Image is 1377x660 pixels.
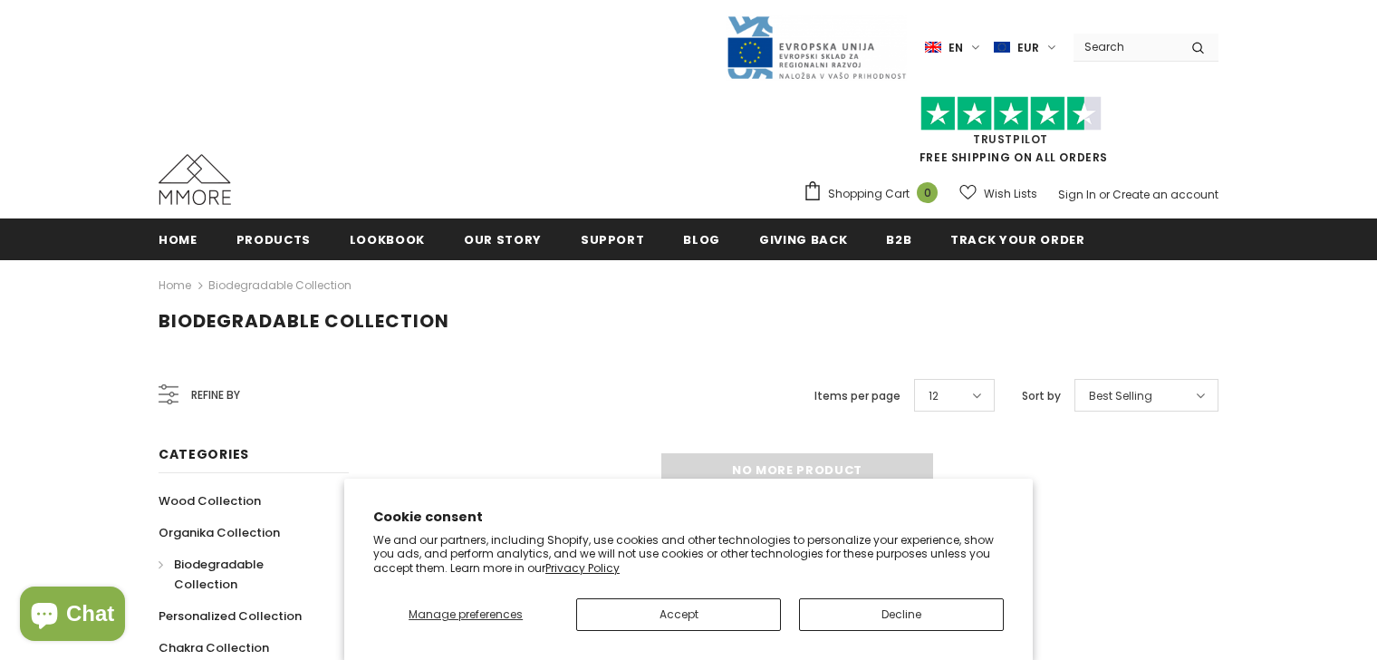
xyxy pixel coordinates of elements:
[191,385,240,405] span: Refine by
[576,598,781,631] button: Accept
[159,275,191,296] a: Home
[1089,387,1152,405] span: Best Selling
[759,231,847,248] span: Giving back
[803,180,947,208] a: Shopping Cart 0
[236,231,311,248] span: Products
[159,517,280,548] a: Organika Collection
[1074,34,1178,60] input: Search Site
[159,524,280,541] span: Organika Collection
[950,231,1084,248] span: Track your order
[726,15,907,81] img: Javni Razpis
[464,231,542,248] span: Our Story
[925,40,941,55] img: i-lang-1.png
[373,533,1004,576] p: We and our partners, including Shopify, use cookies and other technologies to personalize your ex...
[1022,387,1061,405] label: Sort by
[920,96,1102,131] img: Trust Pilot Stars
[1058,187,1096,202] a: Sign In
[373,508,1004,527] h2: Cookie consent
[464,218,542,259] a: Our Story
[159,607,302,625] span: Personalized Collection
[959,178,1037,209] a: Wish Lists
[373,598,558,631] button: Manage preferences
[1099,187,1110,202] span: or
[973,131,1048,147] a: Trustpilot
[726,39,907,54] a: Javni Razpis
[159,308,449,334] span: Biodegradable Collection
[14,587,130,645] inbox-online-store-chat: Shopify online store chat
[159,548,329,600] a: Biodegradable Collection
[1017,39,1039,57] span: EUR
[984,185,1037,203] span: Wish Lists
[683,231,720,248] span: Blog
[159,445,249,463] span: Categories
[350,218,425,259] a: Lookbook
[545,560,620,576] a: Privacy Policy
[159,600,302,632] a: Personalized Collection
[159,639,269,656] span: Chakra Collection
[814,387,900,405] label: Items per page
[683,218,720,259] a: Blog
[948,39,963,57] span: en
[759,218,847,259] a: Giving back
[159,485,261,517] a: Wood Collection
[799,598,1004,631] button: Decline
[350,231,425,248] span: Lookbook
[174,556,264,593] span: Biodegradable Collection
[581,231,645,248] span: support
[886,231,911,248] span: B2B
[828,185,910,203] span: Shopping Cart
[159,218,197,259] a: Home
[159,154,231,205] img: MMORE Cases
[929,387,939,405] span: 12
[236,218,311,259] a: Products
[950,218,1084,259] a: Track your order
[581,218,645,259] a: support
[159,231,197,248] span: Home
[886,218,911,259] a: B2B
[409,607,523,622] span: Manage preferences
[917,182,938,203] span: 0
[803,104,1218,165] span: FREE SHIPPING ON ALL ORDERS
[208,277,351,293] a: Biodegradable Collection
[1112,187,1218,202] a: Create an account
[159,492,261,510] span: Wood Collection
